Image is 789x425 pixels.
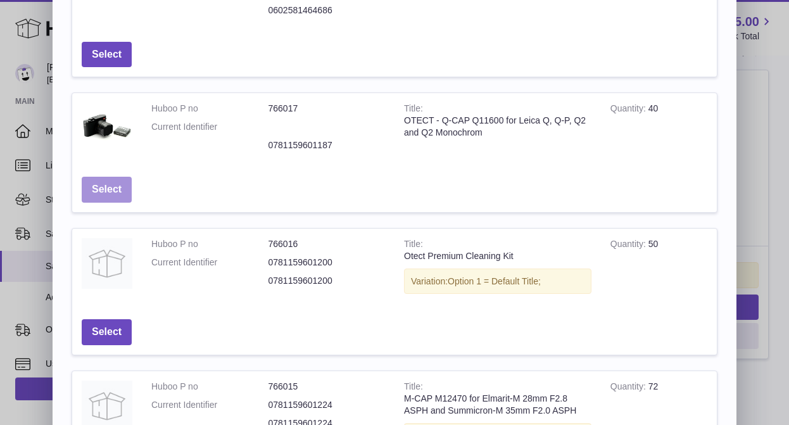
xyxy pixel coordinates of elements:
button: Select [82,42,132,68]
div: Otect Premium Cleaning Kit [404,250,591,262]
div: OTECT - Q-CAP Q11600 for Leica Q, Q-P, Q2 and Q2 Monochrom [404,115,591,139]
dt: Huboo P no [151,103,268,115]
dt: Current Identifier [151,121,268,133]
span: Option 1 = Default Title; [448,276,541,286]
strong: Quantity [610,103,648,117]
strong: Quantity [610,381,648,395]
strong: Title [404,381,423,395]
dd: 0781159601200 [268,275,386,287]
img: OTECT - Q-CAP Q11600 for Leica Q, Q-P, Q2 and Q2 Monochrom [82,103,132,153]
dd: 0781159601187 [268,139,386,151]
dd: 0781159601224 [268,399,386,411]
dt: Current Identifier [151,257,268,269]
img: Otect Premium Cleaning Kit [82,238,132,289]
strong: Title [404,103,423,117]
dd: 766017 [268,103,386,115]
dd: 766015 [268,381,386,393]
button: Select [82,177,132,203]
td: 50 [601,229,717,310]
div: Variation: [404,269,591,295]
button: Select [82,319,132,345]
div: M-CAP M12470 for Elmarit-M 28mm F2.8 ASPH and Summicron-M 35mm F2.0 ASPH [404,393,591,417]
dt: Huboo P no [151,238,268,250]
strong: Title [404,239,423,252]
dd: 0781159601200 [268,257,386,269]
dd: 766016 [268,238,386,250]
dt: Current Identifier [151,399,268,411]
dd: 0602581464686 [268,4,386,16]
strong: Quantity [610,239,648,252]
td: 40 [601,93,717,167]
dt: Huboo P no [151,381,268,393]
